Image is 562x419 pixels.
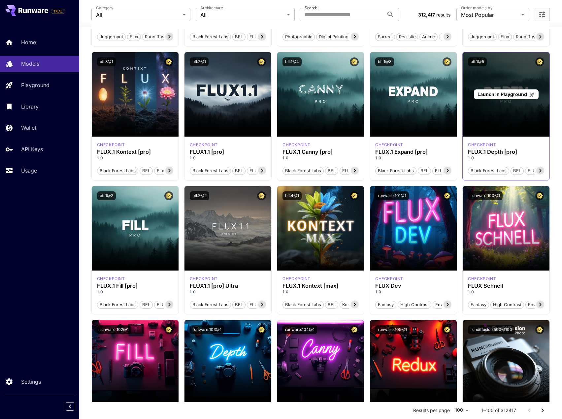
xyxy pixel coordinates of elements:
[232,300,246,309] button: BFL
[535,191,544,200] button: Certified Model – Vetted for best performance and includes a commercial license.
[233,168,245,174] span: BFL
[190,155,266,161] p: 1.0
[71,401,79,412] div: Collapse sidebar
[419,32,438,41] button: Anime
[375,57,394,66] button: bfl:1@3
[282,276,311,282] div: FLUX.1 Kontext [max]
[452,405,471,415] div: 100
[97,283,173,289] h3: FLUX.1 Fill [pro]
[443,325,451,334] button: Certified Model – Vetted for best performance and includes a commercial license.
[468,34,496,40] span: juggernaut
[154,300,192,309] button: FLUX.1 Fill [pro]
[325,168,338,174] span: BFL
[140,168,152,174] span: BFL
[443,191,451,200] button: Certified Model – Vetted for best performance and includes a commercial license.
[97,300,138,309] button: Black Forest Labs
[526,302,556,308] span: Environment
[97,276,125,282] div: fluxpro
[164,325,173,334] button: Certified Model – Vetted for best performance and includes a commercial license.
[97,142,125,148] p: checkpoint
[420,34,437,40] span: Anime
[468,302,489,308] span: Fantasy
[21,81,50,89] p: Playground
[232,166,246,175] button: BFL
[97,276,125,282] p: checkpoint
[468,276,496,282] div: FLUX.1 S
[375,142,403,148] div: fluxpro
[282,276,311,282] p: checkpoint
[247,302,290,308] span: FLUX1.1 [pro] Ultra
[190,32,231,41] button: Black Forest Labs
[283,302,323,308] span: Black Forest Labs
[97,325,131,334] button: runware:102@1
[200,5,223,11] label: Architecture
[190,289,266,295] p: 1.0
[282,191,302,200] button: bfl:4@1
[316,32,351,41] button: Digital Painting
[525,300,556,309] button: Environment
[396,32,418,41] button: Realistic
[535,325,544,334] button: Certified Model – Vetted for best performance and includes a commercial license.
[247,166,279,175] button: FLUX1.1 [pro]
[375,149,451,155] h3: FLUX.1 Expand [pro]
[468,149,544,155] h3: FLUX.1 Depth [pro]
[375,142,403,148] p: checkpoint
[190,302,231,308] span: Black Forest Labs
[247,34,277,40] span: FLUX.1 [pro]
[97,149,173,155] div: FLUX.1 Kontext [pro]
[468,142,496,148] p: checkpoint
[511,168,523,174] span: BFL
[433,302,463,308] span: Environment
[498,34,512,40] span: flux
[325,166,338,175] button: BFL
[164,57,173,66] button: Certified Model – Vetted for best performance and includes a commercial license.
[97,155,173,161] p: 1.0
[433,300,464,309] button: Environment
[282,149,359,155] div: FLUX.1 Canny [pro]
[376,302,396,308] span: Fantasy
[233,34,245,40] span: BFL
[340,300,360,309] button: Kontext
[468,283,544,289] h3: FLUX Schnell
[375,276,403,282] p: checkpoint
[97,289,173,295] p: 1.0
[97,168,138,174] span: Black Forest Labs
[461,11,518,19] span: Most Popular
[127,34,141,40] span: flux
[282,300,324,309] button: Black Forest Labs
[535,57,544,66] button: Certified Model – Vetted for best performance and includes a commercial license.
[490,300,524,309] button: High Contrast
[190,300,231,309] button: Black Forest Labs
[375,283,451,289] h3: FLUX Dev
[513,34,544,40] span: rundiffusion
[468,276,496,282] p: checkpoint
[316,34,351,40] span: Digital Painting
[200,11,284,19] span: All
[375,166,416,175] button: Black Forest Labs
[96,11,180,19] span: All
[21,38,36,46] p: Home
[140,302,152,308] span: BFL
[340,168,384,174] span: FLUX.1 Canny [pro]
[282,32,315,41] button: Photographic
[247,300,290,309] button: FLUX1.1 [pro] Ultra
[232,32,246,41] button: BFL
[164,191,173,200] button: Certified Model – Vetted for best performance and includes a commercial license.
[468,155,544,161] p: 1.0
[468,32,497,41] button: juggernaut
[140,166,153,175] button: BFL
[97,302,138,308] span: Black Forest Labs
[190,166,231,175] button: Black Forest Labs
[511,166,524,175] button: BFL
[376,168,416,174] span: Black Forest Labs
[97,34,125,40] span: juggernaut
[468,57,487,66] button: bfl:1@5
[461,5,492,11] label: Order models by
[474,89,538,100] a: Launch in Playground
[443,57,451,66] button: Certified Model – Vetted for best performance and includes a commercial license.
[375,155,451,161] p: 1.0
[468,168,509,174] span: Black Forest Labs
[376,34,395,40] span: Surreal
